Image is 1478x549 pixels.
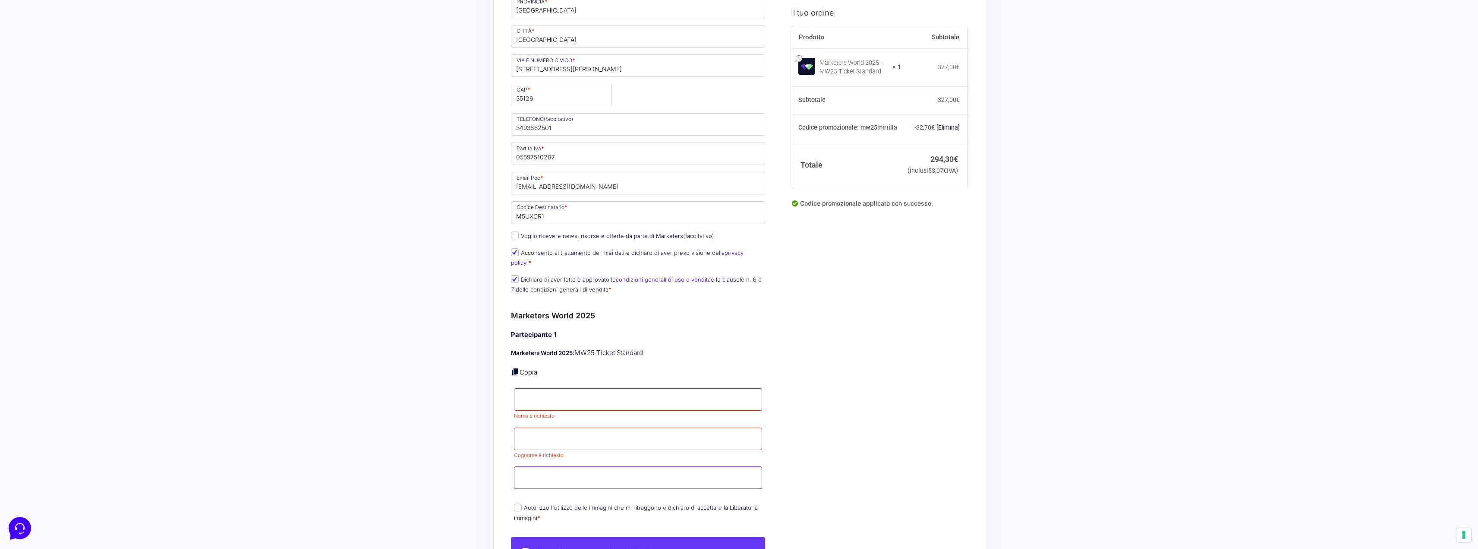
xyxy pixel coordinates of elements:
input: Voglio ricevere news, risorse e offerte da parte di Marketers(facoltativo) [511,232,519,239]
div: Marketers World 2025 - MW25 Ticket Standard [819,59,887,76]
th: Totale [791,142,901,188]
p: Aiuto [133,289,145,297]
a: Rimuovi il codice promozionale mw25mirtilla [936,124,960,131]
span: € [931,124,935,131]
input: Codice Destinatario * [511,201,766,224]
span: € [943,167,947,174]
label: Dichiaro di aver letto e approvato le e le clausole n. 6 e 7 delle condizioni generali di vendita [511,276,762,293]
span: Cognome è richiesto [514,452,564,458]
input: CITTÀ * [511,25,766,48]
img: dark [28,48,45,66]
input: CAP * [511,84,612,106]
a: Apri Centro Assistenza [92,107,159,114]
div: Codice promozionale applicato con successo. [791,198,967,215]
th: Subtotale [901,26,967,48]
span: € [956,63,960,70]
span: € [956,96,960,103]
bdi: 294,30 [930,154,958,163]
th: Prodotto [791,26,901,48]
a: condizioni generali di uso e vendita [616,276,711,283]
span: 53,07 [928,167,947,174]
small: (inclusi IVA) [908,167,958,174]
th: Subtotale [791,86,901,114]
th: Codice promozionale: mw25mirtilla [791,114,901,142]
span: 32,70 [916,124,935,131]
bdi: 327,00 [938,63,960,70]
span: Inizia una conversazione [56,78,127,85]
h3: Il tuo ordine [791,6,967,18]
button: Le tue preferenze relative al consenso per le tecnologie di tracciamento [1456,527,1471,542]
a: Copia i dettagli dell'acquirente [511,368,520,376]
h2: Ciao da Marketers 👋 [7,7,145,21]
button: Home [7,277,60,297]
input: VIA E NUMERO CIVICO * [511,54,766,77]
input: Cerca un articolo... [19,126,141,134]
img: dark [41,48,59,66]
input: Acconsento al trattamento dei miei dati e dichiaro di aver preso visione dellaprivacy policy [511,248,519,256]
input: Email Pec * [511,172,766,194]
a: Copia [520,368,537,376]
img: Marketers World 2025 - MW25 Ticket Standard [798,57,815,74]
strong: Marketers World 2025: [511,349,574,356]
strong: × 1 [892,63,901,72]
img: dark [14,48,31,66]
label: Voglio ricevere news, risorse e offerte da parte di Marketers [511,232,714,239]
bdi: 327,00 [938,96,960,103]
p: MW25 Ticket Standard [511,348,766,358]
input: TELEFONO [511,113,766,136]
input: Dichiaro di aver letto e approvato lecondizioni generali di uso e venditae le clausole n. 6 e 7 d... [511,275,519,283]
iframe: Customerly Messenger Launcher [7,515,33,541]
span: Le tue conversazioni [14,35,73,41]
button: Inizia una conversazione [14,73,159,90]
button: Messaggi [60,277,113,297]
span: Trova una risposta [14,107,67,114]
button: Aiuto [113,277,166,297]
input: Autorizzo l'utilizzo delle immagini che mi ritraggono e dichiaro di accettare la Liberatoria imma... [514,504,522,511]
h4: Partecipante 1 [511,330,766,340]
td: - [901,114,967,142]
span: (facoltativo) [683,232,714,239]
span: € [954,154,958,163]
label: Autorizzo l'utilizzo delle immagini che mi ritraggono e dichiaro di accettare la Liberatoria imma... [514,504,758,521]
p: Home [26,289,41,297]
span: Nome è richiesto [514,413,555,419]
input: Inserisci soltanto il numero di Partita IVA senza prefisso IT * [511,143,766,165]
h3: Marketers World 2025 [511,310,766,321]
p: Messaggi [75,289,98,297]
label: Acconsento al trattamento dei miei dati e dichiaro di aver preso visione della [511,249,744,266]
